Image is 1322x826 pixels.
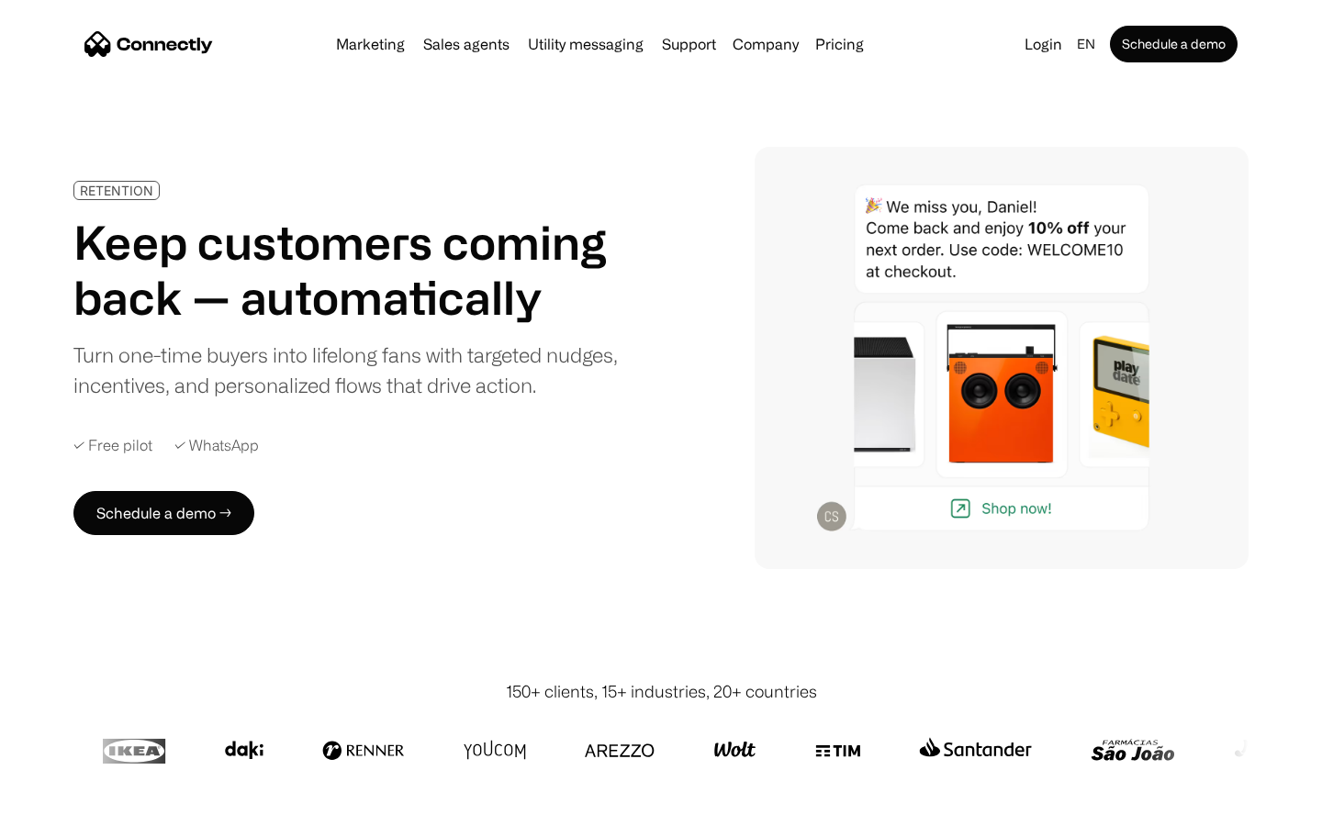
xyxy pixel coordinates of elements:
[73,491,254,535] a: Schedule a demo →
[73,340,632,400] div: Turn one-time buyers into lifelong fans with targeted nudges, incentives, and personalized flows ...
[655,37,723,51] a: Support
[329,37,412,51] a: Marketing
[808,37,871,51] a: Pricing
[174,437,259,454] div: ✓ WhatsApp
[37,794,110,820] ul: Language list
[80,184,153,197] div: RETENTION
[521,37,651,51] a: Utility messaging
[1077,31,1095,57] div: en
[1110,26,1238,62] a: Schedule a demo
[73,437,152,454] div: ✓ Free pilot
[506,679,817,704] div: 150+ clients, 15+ industries, 20+ countries
[733,31,799,57] div: Company
[416,37,517,51] a: Sales agents
[1017,31,1070,57] a: Login
[18,792,110,820] aside: Language selected: English
[73,215,632,325] h1: Keep customers coming back — automatically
